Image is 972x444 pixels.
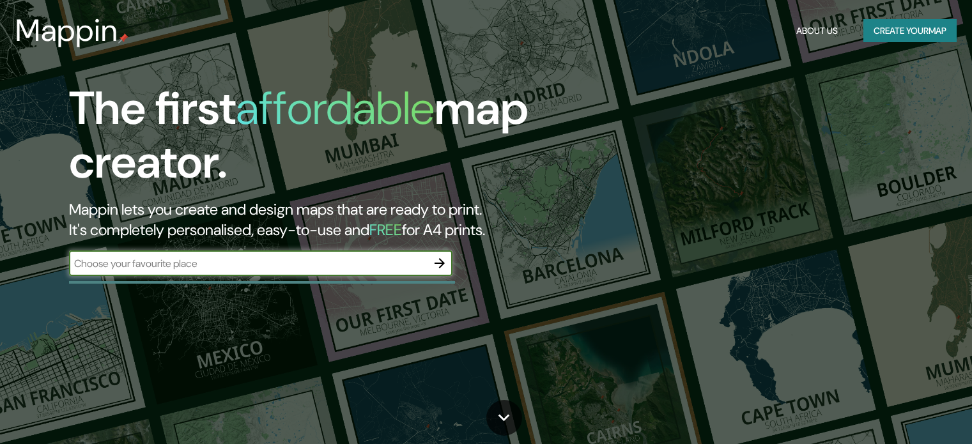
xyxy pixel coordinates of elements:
h1: affordable [236,79,435,138]
h2: Mappin lets you create and design maps that are ready to print. It's completely personalised, eas... [69,199,555,240]
button: Create yourmap [863,19,957,43]
h5: FREE [369,220,402,240]
h1: The first map creator. [69,82,555,199]
input: Choose your favourite place [69,256,427,271]
img: mappin-pin [118,33,128,43]
h3: Mappin [15,13,118,49]
button: About Us [791,19,843,43]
